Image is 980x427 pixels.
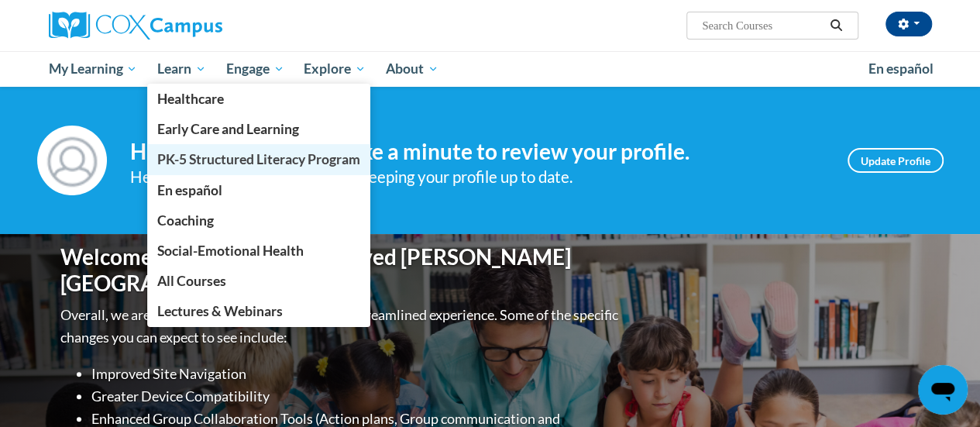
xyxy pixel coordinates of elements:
[216,51,294,87] a: Engage
[858,53,944,85] a: En español
[37,126,107,195] img: Profile Image
[147,205,370,236] a: Coaching
[868,60,934,77] span: En español
[885,12,932,36] button: Account Settings
[157,303,283,319] span: Lectures & Webinars
[37,51,944,87] div: Main menu
[91,385,622,408] li: Greater Device Compatibility
[130,164,824,190] div: Help improve your experience by keeping your profile up to date.
[39,51,148,87] a: My Learning
[226,60,284,78] span: Engage
[147,51,216,87] a: Learn
[157,243,304,259] span: Social-Emotional Health
[91,363,622,385] li: Improved Site Navigation
[700,16,824,35] input: Search Courses
[376,51,449,87] a: About
[824,16,848,35] button: Search
[147,236,370,266] a: Social-Emotional Health
[157,151,360,167] span: PK-5 Structured Literacy Program
[49,12,328,40] a: Cox Campus
[147,266,370,296] a: All Courses
[147,296,370,326] a: Lectures & Webinars
[48,60,137,78] span: My Learning
[157,60,206,78] span: Learn
[147,144,370,174] a: PK-5 Structured Literacy Program
[157,182,222,198] span: En español
[304,60,366,78] span: Explore
[386,60,438,78] span: About
[147,114,370,144] a: Early Care and Learning
[147,175,370,205] a: En español
[157,212,214,229] span: Coaching
[60,244,622,296] h1: Welcome to the new and improved [PERSON_NAME][GEOGRAPHIC_DATA]
[49,12,222,40] img: Cox Campus
[130,139,824,165] h4: Hi [PERSON_NAME]! Take a minute to review your profile.
[60,304,622,349] p: Overall, we are proud to provide you with a more streamlined experience. Some of the specific cha...
[157,91,224,107] span: Healthcare
[157,121,299,137] span: Early Care and Learning
[147,84,370,114] a: Healthcare
[918,365,968,415] iframe: Button to launch messaging window
[294,51,376,87] a: Explore
[157,273,226,289] span: All Courses
[848,148,944,173] a: Update Profile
